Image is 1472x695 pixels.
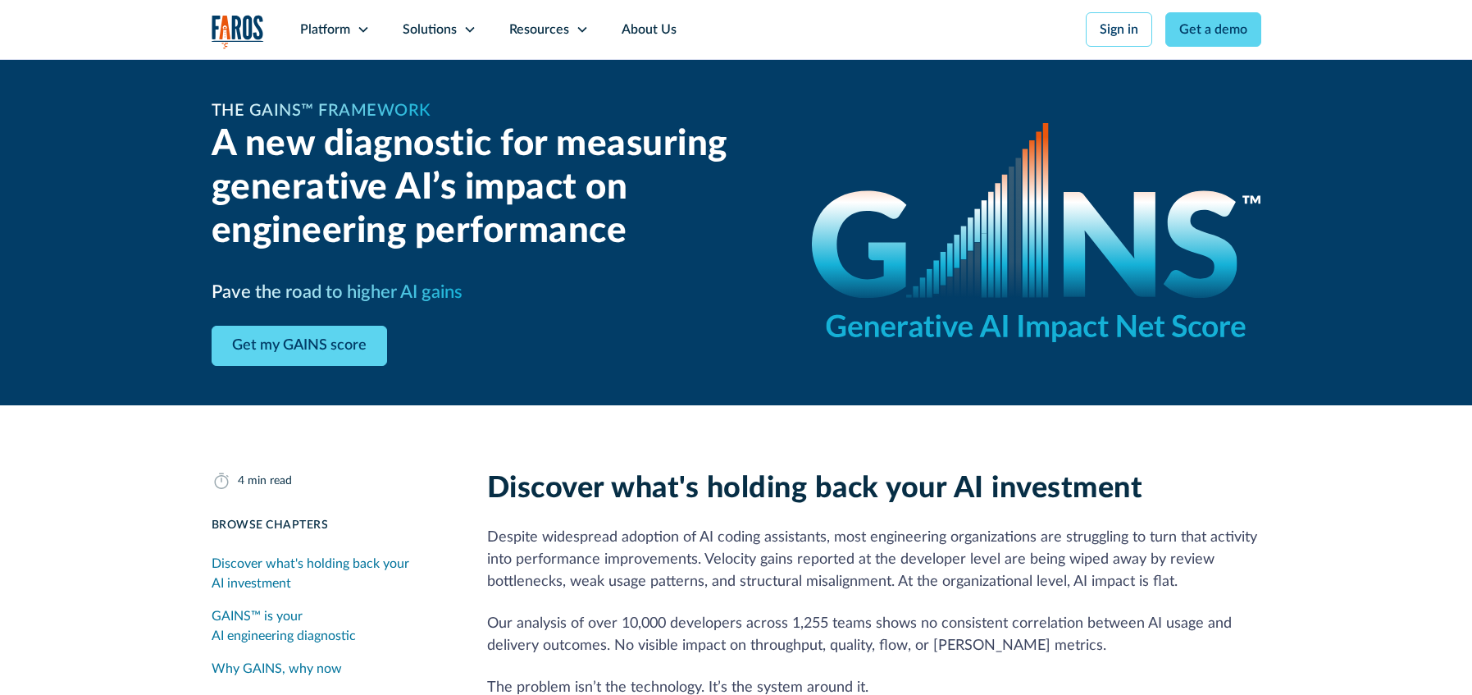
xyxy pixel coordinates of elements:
[212,517,448,534] div: Browse Chapters
[1086,12,1152,47] a: Sign in
[212,600,448,652] a: GAINS™ is your AI engineering diagnostic
[1165,12,1261,47] a: Get a demo
[212,15,264,48] img: Logo of the analytics and reporting company Faros.
[487,613,1261,657] p: Our analysis of over 10,000 developers across 1,255 teams shows no consistent correlation between...
[238,473,244,490] div: 4
[212,652,448,685] a: Why GAINS, why now
[300,20,350,39] div: Platform
[212,554,448,593] div: Discover what's holding back your AI investment
[212,326,387,366] a: Get my GAINS score
[212,547,448,600] a: Discover what's holding back your AI investment
[509,20,569,39] div: Resources
[812,123,1261,342] img: GAINS - the Generative AI Impact Net Score logo
[212,606,448,646] div: GAINS™ is your AI engineering diagnostic
[212,15,264,48] a: home
[403,20,457,39] div: Solutions
[212,123,772,253] h2: A new diagnostic for measuring generative AI’s impact on engineering performance
[212,98,431,123] h1: The GAINS™ Framework
[212,659,342,679] div: Why GAINS, why now
[248,473,292,490] div: min read
[212,279,463,306] h3: Pave the road to higher AI gains
[487,527,1261,593] p: Despite widespread adoption of AI coding assistants, most engineering organizations are strugglin...
[487,471,1261,506] h2: Discover what's holding back your AI investment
